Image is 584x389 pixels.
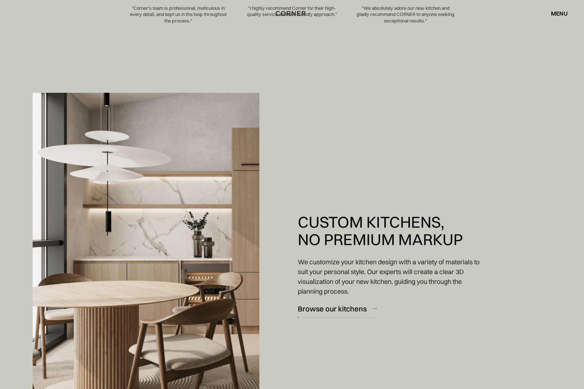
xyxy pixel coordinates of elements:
p: We customize your kitchen design with a variety of materials to suit your personal style. Our exp... [298,257,484,296]
a: home [263,9,321,18]
a: Browse our kitchens [298,300,377,318]
h2: Custom Kitchens, No Premium Markup [298,214,463,248]
div: menu [551,11,568,16]
div: menu [544,7,568,20]
div: Browse our kitchens [298,304,367,314]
